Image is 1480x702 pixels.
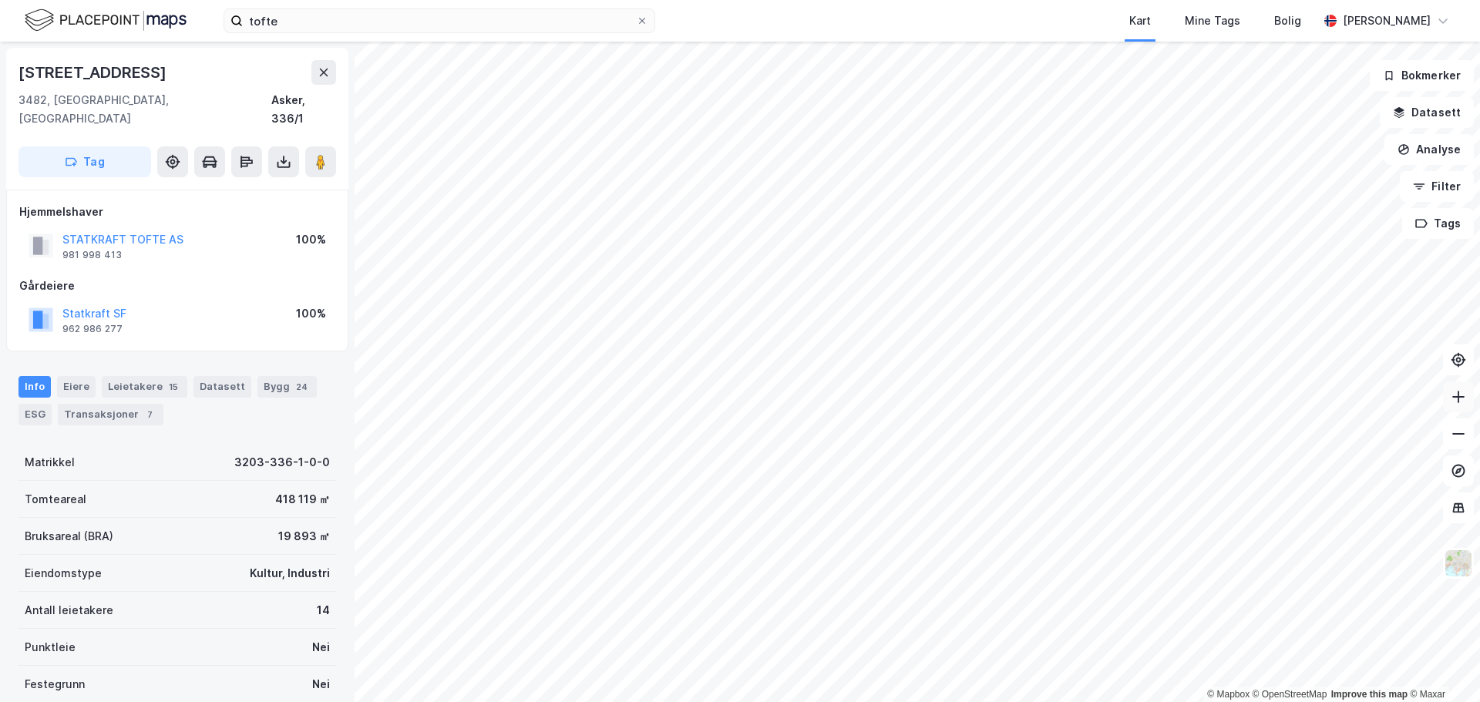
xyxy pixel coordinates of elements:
[312,638,330,657] div: Nei
[296,304,326,323] div: 100%
[1185,12,1240,30] div: Mine Tags
[257,376,317,398] div: Bygg
[1403,628,1480,702] div: Kontrollprogram for chat
[25,490,86,509] div: Tomteareal
[25,675,85,694] div: Festegrunn
[166,379,181,395] div: 15
[312,675,330,694] div: Nei
[243,9,636,32] input: Søk på adresse, matrikkel, gårdeiere, leietakere eller personer
[1253,689,1327,700] a: OpenStreetMap
[1274,12,1301,30] div: Bolig
[25,7,187,34] img: logo.f888ab2527a4732fd821a326f86c7f29.svg
[278,527,330,546] div: 19 893 ㎡
[1403,628,1480,702] iframe: Chat Widget
[62,323,123,335] div: 962 986 277
[57,376,96,398] div: Eiere
[1380,97,1474,128] button: Datasett
[25,453,75,472] div: Matrikkel
[317,601,330,620] div: 14
[142,407,157,422] div: 7
[102,376,187,398] div: Leietakere
[25,601,113,620] div: Antall leietakere
[62,249,122,261] div: 981 998 413
[58,404,163,425] div: Transaksjoner
[1444,549,1473,578] img: Z
[18,404,52,425] div: ESG
[19,203,335,221] div: Hjemmelshaver
[1331,689,1408,700] a: Improve this map
[1400,171,1474,202] button: Filter
[1207,689,1250,700] a: Mapbox
[293,379,311,395] div: 24
[271,91,336,128] div: Asker, 336/1
[275,490,330,509] div: 418 119 ㎡
[193,376,251,398] div: Datasett
[18,376,51,398] div: Info
[25,564,102,583] div: Eiendomstype
[234,453,330,472] div: 3203-336-1-0-0
[1129,12,1151,30] div: Kart
[296,230,326,249] div: 100%
[25,638,76,657] div: Punktleie
[18,60,170,85] div: [STREET_ADDRESS]
[1402,208,1474,239] button: Tags
[250,564,330,583] div: Kultur, Industri
[1343,12,1431,30] div: [PERSON_NAME]
[18,146,151,177] button: Tag
[19,277,335,295] div: Gårdeiere
[18,91,271,128] div: 3482, [GEOGRAPHIC_DATA], [GEOGRAPHIC_DATA]
[1384,134,1474,165] button: Analyse
[1370,60,1474,91] button: Bokmerker
[25,527,113,546] div: Bruksareal (BRA)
